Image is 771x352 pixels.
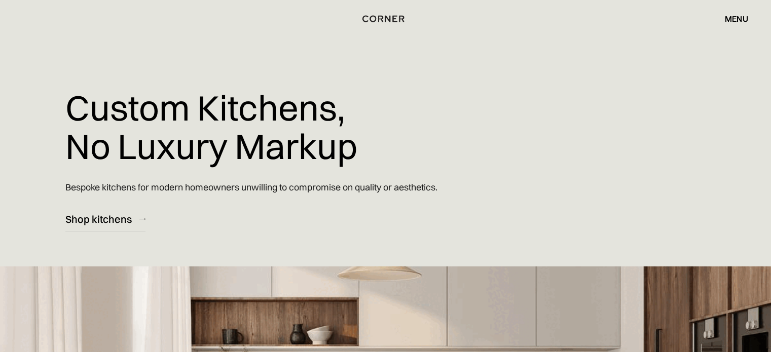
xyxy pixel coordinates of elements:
h1: Custom Kitchens, No Luxury Markup [65,81,357,173]
a: Shop kitchens [65,207,145,231]
div: Shop kitchens [65,212,132,226]
div: menu [725,15,748,23]
a: home [359,12,412,25]
div: menu [715,10,748,27]
p: Bespoke kitchens for modern homeowners unwilling to compromise on quality or aesthetics. [65,173,437,202]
